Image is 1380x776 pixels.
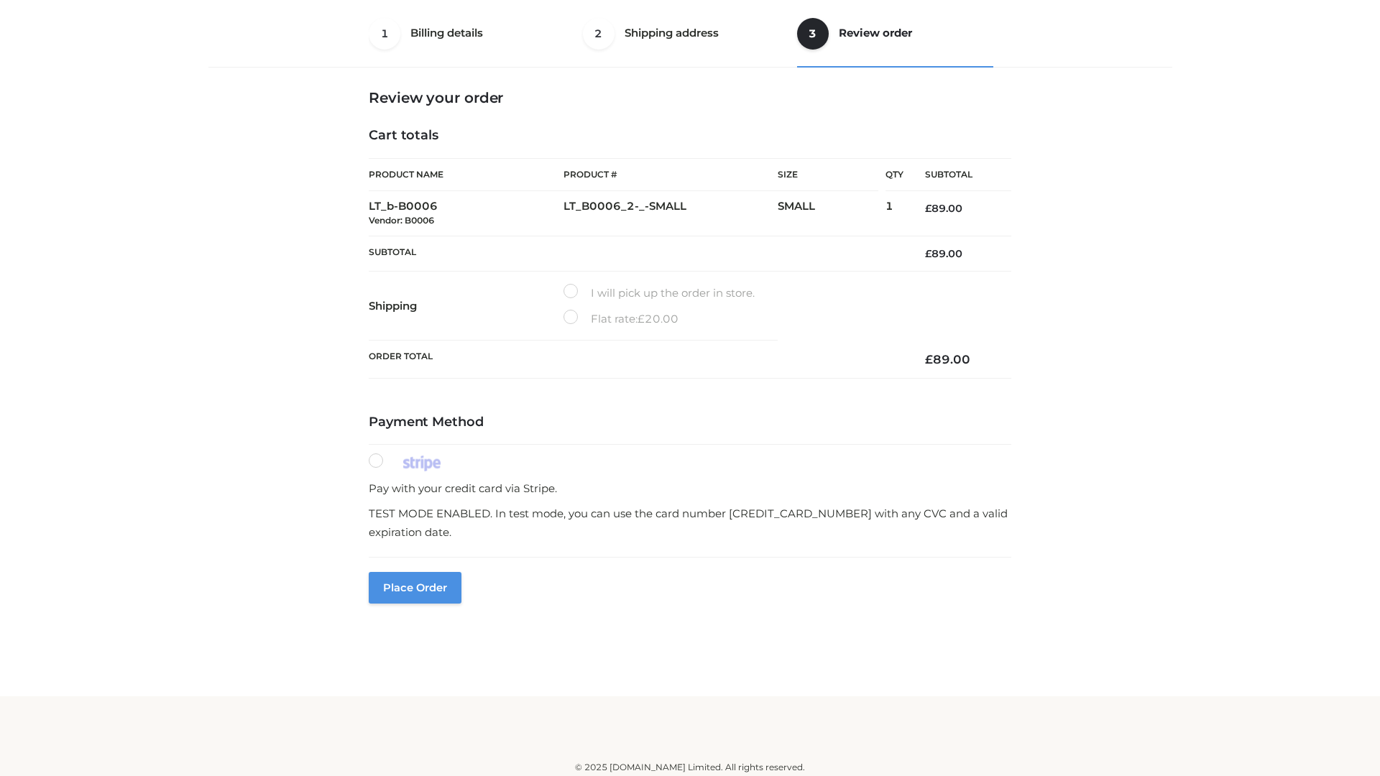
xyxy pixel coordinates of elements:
p: TEST MODE ENABLED. In test mode, you can use the card number [CREDIT_CARD_NUMBER] with any CVC an... [369,504,1011,541]
th: Product Name [369,158,563,191]
button: Place order [369,572,461,604]
span: £ [638,312,645,325]
th: Product # [563,158,778,191]
span: £ [925,352,933,366]
span: £ [925,202,931,215]
label: I will pick up the order in store. [563,284,755,302]
h3: Review your order [369,89,1011,106]
th: Subtotal [369,236,903,271]
bdi: 20.00 [638,312,678,325]
td: SMALL [778,191,885,236]
th: Subtotal [903,159,1011,191]
p: Pay with your credit card via Stripe. [369,479,1011,498]
span: £ [925,247,931,260]
bdi: 89.00 [925,352,970,366]
h4: Cart totals [369,128,1011,144]
h4: Payment Method [369,415,1011,430]
td: 1 [885,191,903,236]
td: LT_b-B0006 [369,191,563,236]
th: Size [778,159,878,191]
bdi: 89.00 [925,247,962,260]
label: Flat rate: [563,310,678,328]
th: Qty [885,158,903,191]
th: Shipping [369,272,563,341]
th: Order Total [369,341,903,379]
small: Vendor: B0006 [369,215,434,226]
div: © 2025 [DOMAIN_NAME] Limited. All rights reserved. [213,760,1167,775]
td: LT_B0006_2-_-SMALL [563,191,778,236]
bdi: 89.00 [925,202,962,215]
